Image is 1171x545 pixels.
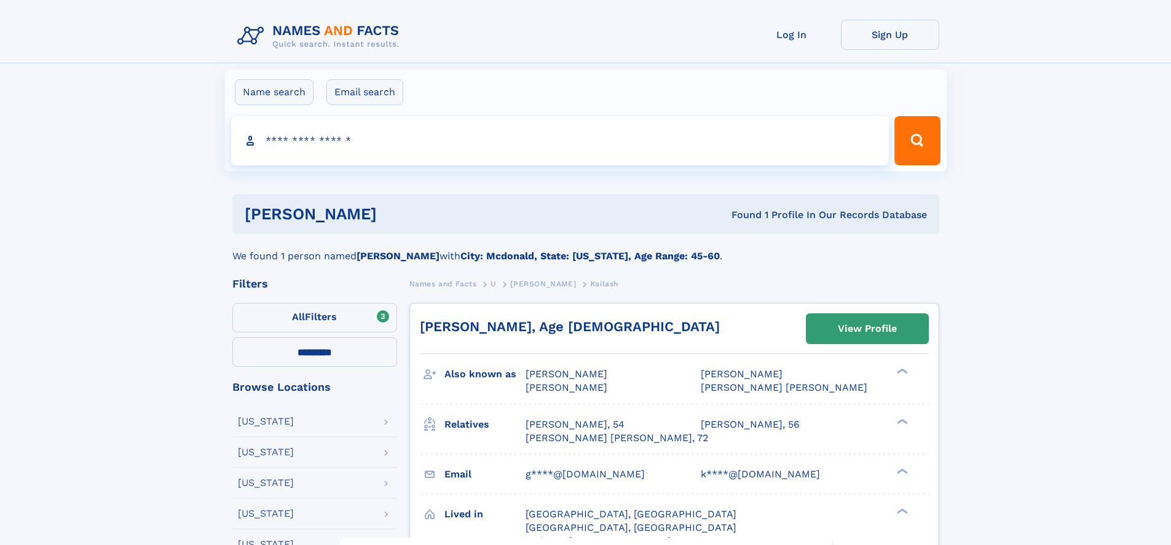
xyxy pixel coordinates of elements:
[357,250,440,262] b: [PERSON_NAME]
[510,280,576,288] span: [PERSON_NAME]
[526,508,736,520] span: [GEOGRAPHIC_DATA], [GEOGRAPHIC_DATA]
[409,276,477,291] a: Names and Facts
[292,311,305,323] span: All
[232,382,397,393] div: Browse Locations
[238,509,294,519] div: [US_STATE]
[894,507,909,515] div: ❯
[326,79,403,105] label: Email search
[701,368,783,380] span: [PERSON_NAME]
[444,504,526,525] h3: Lived in
[444,464,526,485] h3: Email
[841,20,939,50] a: Sign Up
[894,417,909,425] div: ❯
[510,276,576,291] a: [PERSON_NAME]
[701,418,800,431] a: [PERSON_NAME], 56
[420,319,720,334] a: [PERSON_NAME], Age [DEMOGRAPHIC_DATA]
[491,276,497,291] a: U
[460,250,720,262] b: City: Mcdonald, State: [US_STATE], Age Range: 45-60
[894,367,909,375] div: ❯
[526,522,736,533] span: [GEOGRAPHIC_DATA], [GEOGRAPHIC_DATA]
[894,116,940,165] button: Search Button
[526,431,708,445] a: [PERSON_NAME] [PERSON_NAME], 72
[238,478,294,488] div: [US_STATE]
[554,208,927,222] div: Found 1 Profile In Our Records Database
[526,418,625,431] a: [PERSON_NAME], 54
[238,447,294,457] div: [US_STATE]
[491,280,497,288] span: U
[238,417,294,426] div: [US_STATE]
[701,382,867,393] span: [PERSON_NAME] [PERSON_NAME]
[232,234,939,264] div: We found 1 person named with .
[232,303,397,332] label: Filters
[232,278,397,289] div: Filters
[743,20,841,50] a: Log In
[444,414,526,435] h3: Relatives
[526,382,607,393] span: [PERSON_NAME]
[806,314,928,343] a: View Profile
[590,280,618,288] span: Kailash
[235,79,313,105] label: Name search
[245,206,554,222] h1: [PERSON_NAME]
[231,116,889,165] input: search input
[838,315,897,343] div: View Profile
[232,20,409,53] img: Logo Names and Facts
[526,368,607,380] span: [PERSON_NAME]
[444,364,526,385] h3: Also known as
[894,467,909,475] div: ❯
